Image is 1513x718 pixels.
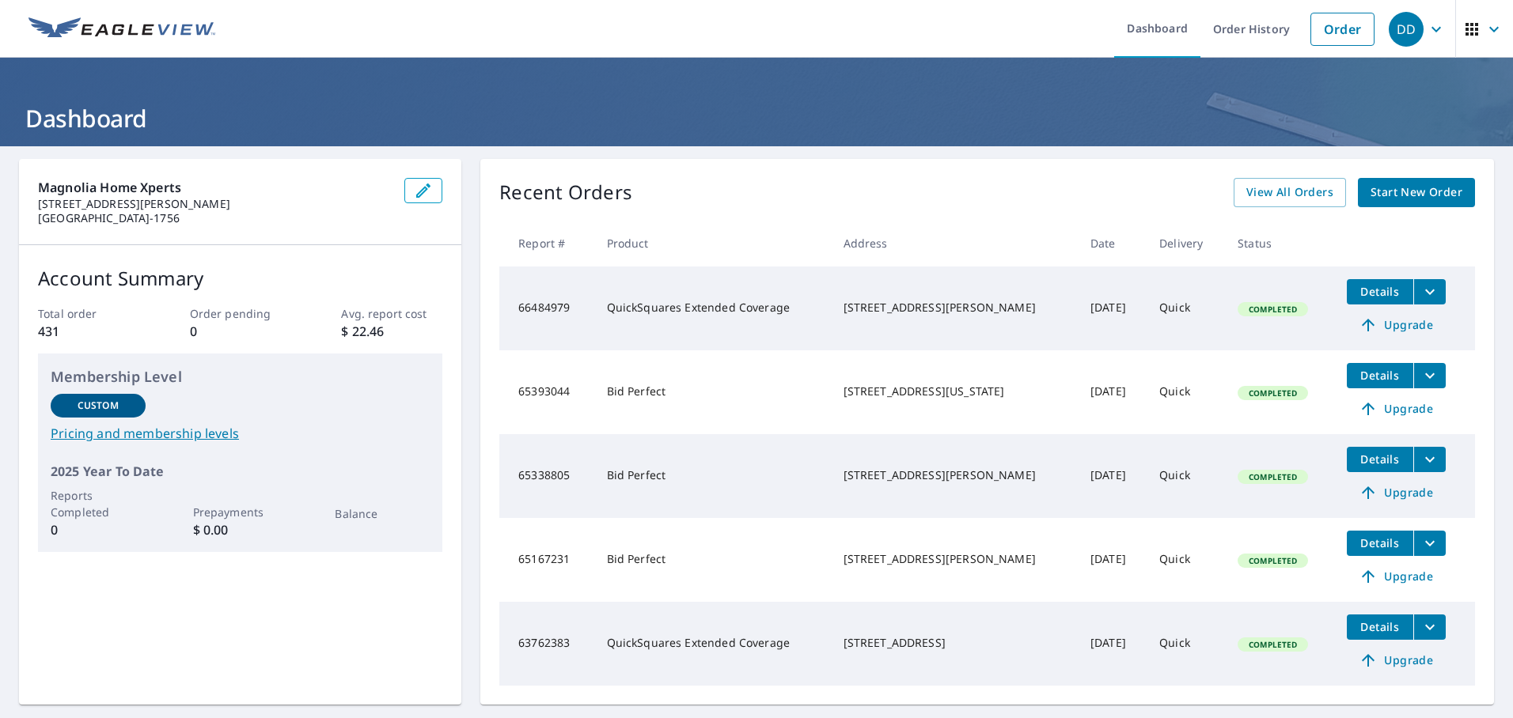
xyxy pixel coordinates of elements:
[1078,266,1147,350] td: [DATE]
[499,178,632,207] p: Recent Orders
[51,487,146,520] p: Reports Completed
[1356,619,1404,634] span: Details
[1356,567,1436,586] span: Upgrade
[1356,483,1436,502] span: Upgrade
[594,266,831,350] td: QuickSquares Extended Coverage
[1239,304,1306,315] span: Completed
[51,424,430,443] a: Pricing and membership levels
[51,462,430,481] p: 2025 Year To Date
[38,178,392,197] p: Magnolia Home Xperts
[193,504,288,520] p: Prepayments
[1413,279,1446,304] button: filesDropdownBtn-66484979
[1147,434,1225,518] td: Quick
[844,635,1065,651] div: [STREET_ADDRESS]
[38,322,139,341] p: 431
[1310,13,1375,46] a: Order
[594,518,831,602] td: Bid Perfect
[1078,220,1147,266] th: Date
[341,305,442,322] p: Avg. report cost
[594,602,831,686] td: QuickSquares Extended Coverage
[1239,387,1306,399] span: Completed
[1347,447,1413,472] button: detailsBtn-65338805
[1413,531,1446,556] button: filesDropdownBtn-65167231
[1078,350,1147,434] td: [DATE]
[499,220,593,266] th: Report #
[1356,316,1436,334] span: Upgrade
[51,520,146,539] p: 0
[1239,555,1306,566] span: Completed
[844,551,1065,567] div: [STREET_ADDRESS][PERSON_NAME]
[499,518,593,602] td: 65167231
[341,322,442,341] p: $ 22.46
[1347,648,1446,673] a: Upgrade
[1347,363,1413,388] button: detailsBtn-65393044
[594,350,831,434] td: Bid Perfect
[844,384,1065,399] div: [STREET_ADDRESS][US_STATE]
[499,266,593,350] td: 66484979
[1246,183,1333,202] span: View All Orders
[190,322,291,341] p: 0
[1356,368,1404,383] span: Details
[1358,178,1475,207] a: Start New Order
[1413,614,1446,640] button: filesDropdownBtn-63762383
[38,305,139,322] p: Total order
[1347,279,1413,304] button: detailsBtn-66484979
[1347,564,1446,589] a: Upgrade
[19,102,1494,134] h1: Dashboard
[1078,434,1147,518] td: [DATE]
[1239,471,1306,482] span: Completed
[190,305,291,322] p: Order pending
[1356,284,1404,299] span: Details
[594,434,831,518] td: Bid Perfect
[1347,312,1446,338] a: Upgrade
[1147,602,1225,686] td: Quick
[78,399,119,413] p: Custom
[1347,531,1413,556] button: detailsBtn-65167231
[1347,614,1413,640] button: detailsBtn-63762383
[499,602,593,686] td: 63762383
[1371,183,1462,202] span: Start New Order
[1413,447,1446,472] button: filesDropdownBtn-65338805
[38,211,392,225] p: [GEOGRAPHIC_DATA]-1756
[1347,480,1446,505] a: Upgrade
[499,434,593,518] td: 65338805
[1225,220,1334,266] th: Status
[499,350,593,434] td: 65393044
[1356,535,1404,550] span: Details
[1147,350,1225,434] td: Quick
[1356,452,1404,467] span: Details
[1078,518,1147,602] td: [DATE]
[38,264,442,293] p: Account Summary
[38,197,392,211] p: [STREET_ADDRESS][PERSON_NAME]
[844,467,1065,483] div: [STREET_ADDRESS][PERSON_NAME]
[1356,651,1436,670] span: Upgrade
[831,220,1078,266] th: Address
[51,366,430,387] p: Membership Level
[1347,396,1446,421] a: Upgrade
[193,520,288,539] p: $ 0.00
[594,220,831,266] th: Product
[335,505,430,522] p: Balance
[1078,602,1147,686] td: [DATE]
[1147,266,1225,350] td: Quick
[1234,178,1346,207] a: View All Orders
[28,17,215,41] img: EV Logo
[844,300,1065,316] div: [STREET_ADDRESS][PERSON_NAME]
[1356,399,1436,418] span: Upgrade
[1147,220,1225,266] th: Delivery
[1389,12,1424,47] div: DD
[1239,639,1306,650] span: Completed
[1413,363,1446,388] button: filesDropdownBtn-65393044
[1147,518,1225,602] td: Quick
